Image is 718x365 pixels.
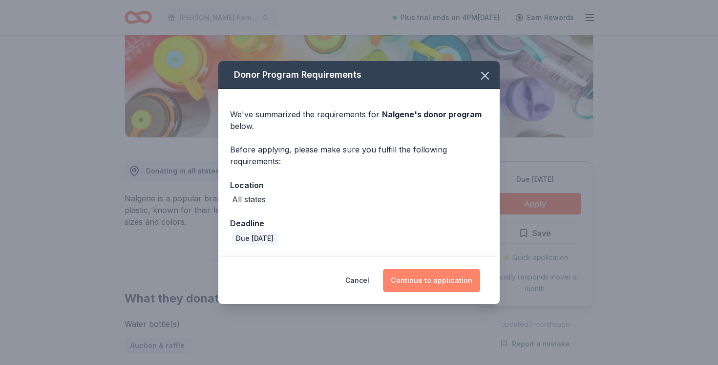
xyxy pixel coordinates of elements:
[230,144,488,167] div: Before applying, please make sure you fulfill the following requirements:
[345,269,369,292] button: Cancel
[382,109,482,119] span: Nalgene 's donor program
[232,193,266,205] div: All states
[230,179,488,192] div: Location
[230,217,488,230] div: Deadline
[218,61,500,89] div: Donor Program Requirements
[232,232,277,245] div: Due [DATE]
[230,108,488,132] div: We've summarized the requirements for below.
[383,269,480,292] button: Continue to application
